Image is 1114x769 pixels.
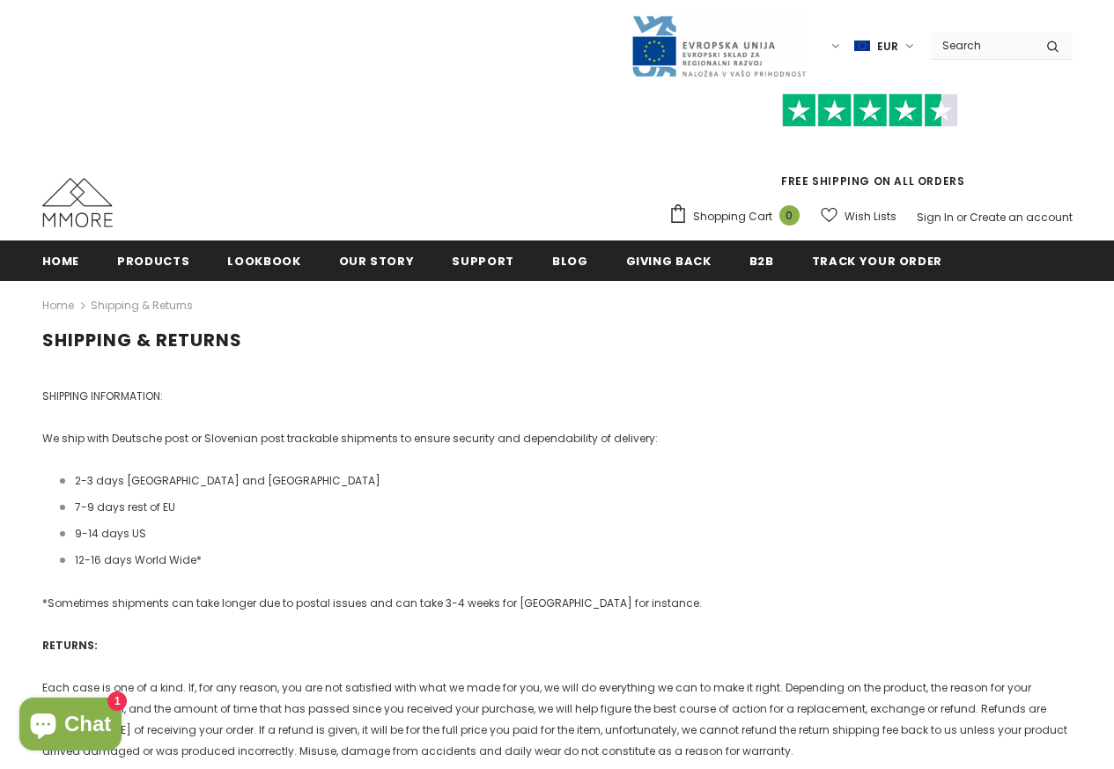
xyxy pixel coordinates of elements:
span: B2B [749,253,774,270]
a: Create an account [970,210,1073,225]
span: Giving back [626,253,712,270]
a: Lookbook [227,240,300,280]
span: Shipping & Returns [42,328,242,352]
li: 2-3 days [GEOGRAPHIC_DATA] and [GEOGRAPHIC_DATA] [60,470,1073,492]
a: Home [42,240,80,280]
span: Lookbook [227,253,300,270]
span: Track your order [812,253,942,270]
a: Wish Lists [821,201,896,232]
a: Shopping Cart 0 [668,203,808,230]
a: Sign In [917,210,954,225]
a: Products [117,240,189,280]
span: Home [42,253,80,270]
li: 9-14 days US [60,523,1073,544]
span: Blog [552,253,588,270]
span: or [956,210,967,225]
img: MMORE Cases [42,178,113,227]
a: Our Story [339,240,415,280]
span: Wish Lists [845,208,896,226]
a: Giving back [626,240,712,280]
span: Shipping & Returns [91,295,193,316]
a: Home [42,295,74,316]
input: Search Site [932,33,1033,58]
li: 12-16 days World Wide* [60,550,1073,571]
span: EUR [877,38,898,55]
span: Our Story [339,253,415,270]
iframe: Customer reviews powered by Trustpilot [668,127,1073,173]
inbox-online-store-chat: Shopify online store chat [14,698,127,755]
span: Products [117,253,189,270]
p: We ship with Deutsche post or Slovenian post trackable shipments to ensure security and dependabi... [42,428,1073,449]
a: support [452,240,514,280]
li: 7-9 days rest of EU [60,497,1073,518]
p: SHIPPING INFORMATION: [42,386,1073,407]
a: Track your order [812,240,942,280]
span: Shopping Cart [693,208,772,226]
p: *Sometimes shipments can take longer due to postal issues and can take 3-4 weeks for [GEOGRAPHIC_... [42,593,1073,614]
img: Javni Razpis [631,14,807,78]
span: 0 [779,205,800,226]
span: FREE SHIPPING ON ALL ORDERS [668,101,1073,189]
a: Javni Razpis [631,38,807,53]
a: B2B [749,240,774,280]
strong: RETURNS: [42,638,98,653]
a: Blog [552,240,588,280]
span: support [452,253,514,270]
img: Trust Pilot Stars [782,93,958,128]
p: Each case is one of a kind. If, for any reason, you are not satisfied with what we made for you, ... [42,677,1073,762]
